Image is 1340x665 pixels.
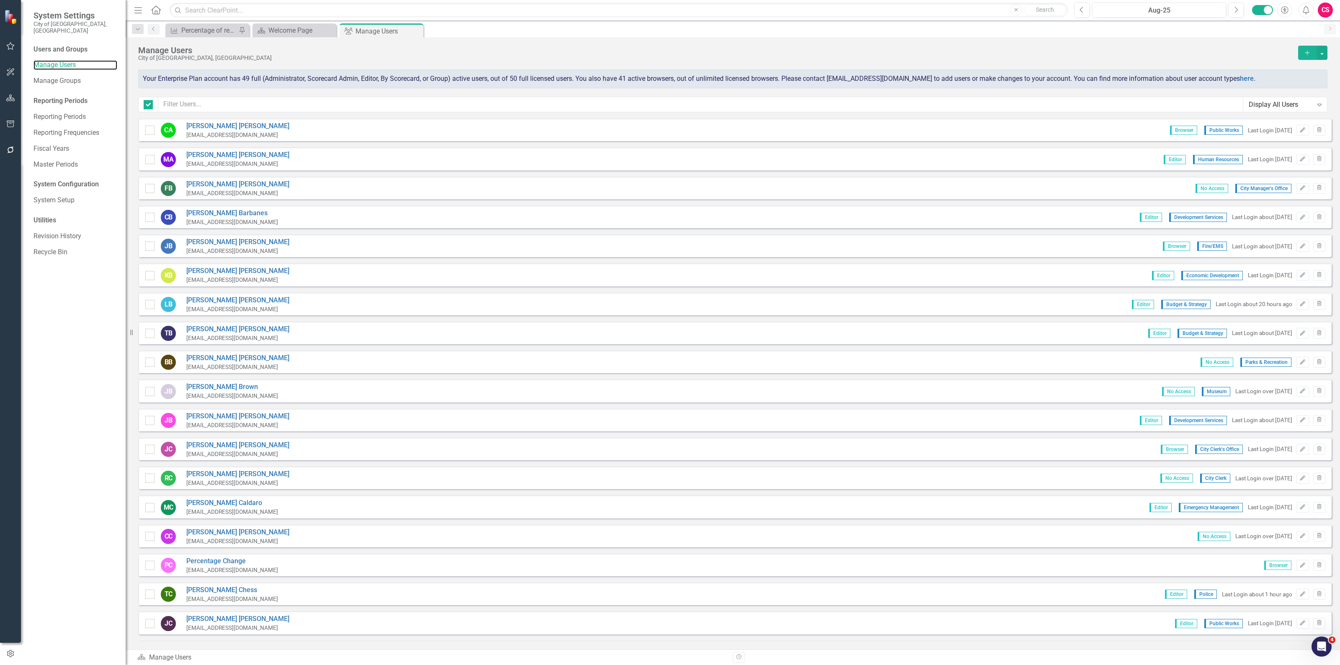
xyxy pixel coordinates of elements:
[1092,3,1226,18] button: Aug-25
[1201,358,1233,367] span: No Access
[33,21,117,34] small: City of [GEOGRAPHIC_DATA], [GEOGRAPHIC_DATA]
[1162,387,1195,396] span: No Access
[1232,213,1292,221] div: Last Login about [DATE]
[186,237,289,247] a: [PERSON_NAME] [PERSON_NAME]
[1312,637,1332,657] iframe: Intercom live chat
[161,210,176,225] div: CB
[1240,358,1291,367] span: Parks & Recreation
[33,247,117,257] a: Recycle Bin
[1248,445,1292,453] div: Last Login [DATE]
[1235,532,1292,540] div: Last Login over [DATE]
[167,25,237,36] a: Percentage of registered lobbyists applications processed within 1 business day of receipt
[186,498,278,508] a: [PERSON_NAME] Caldaro
[1222,590,1292,598] div: Last Login about 1 hour ago
[1195,445,1243,454] span: City Clerk's Office
[158,97,1243,112] input: Filter Users...
[181,25,237,36] div: Percentage of registered lobbyists applications processed within 1 business day of receipt
[1161,445,1188,454] span: Browser
[1204,126,1243,135] span: Public Works
[33,216,117,225] div: Utilities
[138,55,1294,61] div: City of [GEOGRAPHIC_DATA], [GEOGRAPHIC_DATA]
[186,266,289,276] a: [PERSON_NAME] [PERSON_NAME]
[1160,474,1193,483] span: No Access
[186,382,278,392] a: [PERSON_NAME] Brown
[1170,126,1197,135] span: Browser
[1235,474,1292,482] div: Last Login over [DATE]
[1178,329,1227,338] span: Budget & Strategy
[1179,503,1243,512] span: Emergency Management
[1248,271,1292,279] div: Last Login [DATE]
[33,96,117,106] div: Reporting Periods
[1200,474,1230,483] span: City Clerk
[1140,213,1162,222] span: Editor
[1169,213,1227,222] span: Development Services
[1181,271,1243,280] span: Economic Development
[137,653,727,662] div: Manage Users
[1140,416,1162,425] span: Editor
[161,587,176,602] div: TC
[186,557,278,566] a: Percentage Change
[33,144,117,154] a: Fiscal Years
[161,413,176,428] div: JB
[1175,619,1197,628] span: Editor
[1024,4,1066,16] button: Search
[161,442,176,457] div: JC
[186,160,289,168] div: [EMAIL_ADDRESS][DOMAIN_NAME]
[1248,126,1292,134] div: Last Login [DATE]
[186,508,278,516] div: [EMAIL_ADDRESS][DOMAIN_NAME]
[356,26,421,36] div: Manage Users
[161,152,176,167] div: MA
[1235,184,1291,193] span: City Manager's Office
[186,363,289,371] div: [EMAIL_ADDRESS][DOMAIN_NAME]
[1329,637,1335,643] span: 4
[33,45,117,54] div: Users and Groups
[255,25,334,36] a: Welcome Page
[33,128,117,138] a: Reporting Frequencies
[1193,155,1243,164] span: Human Resources
[186,218,278,226] div: [EMAIL_ADDRESS][DOMAIN_NAME]
[186,469,289,479] a: [PERSON_NAME] [PERSON_NAME]
[1164,155,1186,164] span: Editor
[1152,271,1174,280] span: Editor
[186,189,289,197] div: [EMAIL_ADDRESS][DOMAIN_NAME]
[186,537,289,545] div: [EMAIL_ADDRESS][DOMAIN_NAME]
[1202,387,1230,396] span: Museum
[33,76,117,86] a: Manage Groups
[161,326,176,341] div: TB
[1232,416,1292,424] div: Last Login about [DATE]
[143,75,1255,82] span: Your Enterprise Plan account has 49 full (Administrator, Scorecard Admin, Editor, By Scorecard, o...
[186,566,278,574] div: [EMAIL_ADDRESS][DOMAIN_NAME]
[161,471,176,486] div: RC
[1194,590,1217,599] span: Police
[186,334,289,342] div: [EMAIL_ADDRESS][DOMAIN_NAME]
[1232,329,1292,337] div: Last Login about [DATE]
[186,479,289,487] div: [EMAIL_ADDRESS][DOMAIN_NAME]
[186,392,278,400] div: [EMAIL_ADDRESS][DOMAIN_NAME]
[33,10,117,21] span: System Settings
[33,60,117,70] a: Manage Users
[138,46,1294,55] div: Manage Users
[1036,6,1054,13] span: Search
[1169,416,1227,425] span: Development Services
[186,305,289,313] div: [EMAIL_ADDRESS][DOMAIN_NAME]
[161,529,176,544] div: CC
[186,412,289,421] a: [PERSON_NAME] [PERSON_NAME]
[186,624,289,632] div: [EMAIL_ADDRESS][DOMAIN_NAME]
[1318,3,1333,18] button: CS
[1132,300,1154,309] span: Editor
[33,196,117,205] a: System Setup
[186,276,289,284] div: [EMAIL_ADDRESS][DOMAIN_NAME]
[186,209,278,218] a: [PERSON_NAME] Barbanes
[161,297,176,312] div: LB
[1240,75,1254,82] a: here
[1149,503,1172,512] span: Editor
[1264,561,1291,570] span: Browser
[1148,329,1170,338] span: Editor
[1232,242,1292,250] div: Last Login about [DATE]
[186,150,289,160] a: [PERSON_NAME] [PERSON_NAME]
[33,160,117,170] a: Master Periods
[170,3,1068,18] input: Search ClearPoint...
[1204,619,1243,628] span: Public Works
[161,123,176,138] div: CA
[161,181,176,196] div: FB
